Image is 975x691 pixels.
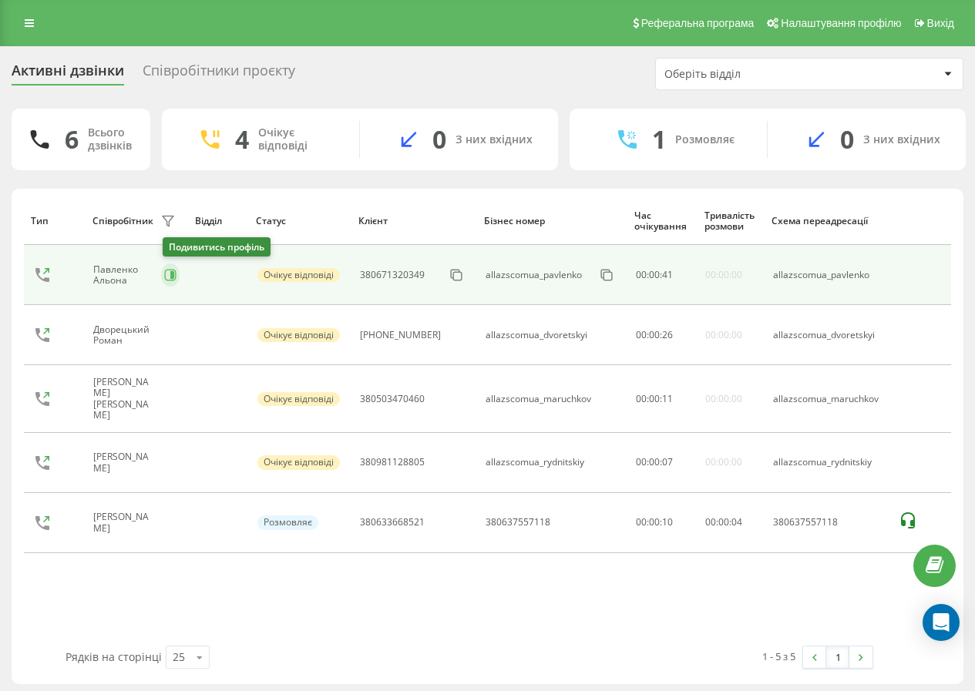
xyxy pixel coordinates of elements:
div: : : [636,394,673,404]
div: Активні дзвінки [12,62,124,86]
div: Статус [256,216,344,226]
div: Подивитись профіль [163,237,271,257]
div: Співробітники проєкту [143,62,295,86]
div: Open Intercom Messenger [923,604,960,641]
div: [PHONE_NUMBER] [360,330,441,340]
div: 4 [235,125,249,154]
div: [PERSON_NAME] [PERSON_NAME] [93,377,157,421]
span: 04 [731,515,742,528]
div: : : [636,457,673,468]
div: allazscomua_rydnitskiy [486,457,584,468]
div: 0 [432,125,446,154]
div: Очікує відповіді [257,268,340,282]
div: 00:00:00 [705,270,742,280]
div: allazscomua_maruchkov [486,394,591,404]
div: 380671320349 [360,270,425,280]
span: Реферальна програма [641,17,755,29]
div: allazscomua_pavlenko [773,270,882,280]
div: Дворецький Роман [93,324,157,347]
div: allazscomua_dvoretskyi [486,330,587,340]
div: : : [636,270,673,280]
div: Схема переадресації [772,216,883,226]
div: 00:00:00 [705,394,742,404]
div: 00:00:00 [705,457,742,468]
div: [PERSON_NAME] [93,451,157,474]
span: Вихід [927,17,954,29]
span: 07 [662,455,673,468]
a: 1 [826,646,849,668]
div: Всього дзвінків [88,126,132,153]
div: Клієнт [358,216,469,226]
div: Час очікування [634,210,690,233]
span: 11 [662,392,673,405]
div: Тривалість розмови [704,210,758,233]
span: 00 [649,268,660,281]
span: 00 [649,455,660,468]
span: 00 [705,515,716,528]
div: Очікує відповіді [257,455,340,469]
span: 41 [662,268,673,281]
span: Налаштування профілю [781,17,901,29]
div: 380633668521 [360,517,425,528]
div: 6 [65,125,79,154]
div: Відділ [195,216,241,226]
span: 00 [649,392,660,405]
div: З них вхідних [863,133,940,146]
div: 00:00:00 [705,330,742,340]
div: Оберіть відділ [664,68,849,81]
span: 00 [636,392,647,405]
span: 00 [636,268,647,281]
div: Бізнес номер [484,216,620,226]
span: 00 [636,455,647,468]
span: Рядків на сторінці [66,649,162,664]
div: [PERSON_NAME] [93,512,157,534]
div: З них вхідних [456,133,533,146]
span: 26 [662,328,673,341]
div: Розмовляє [675,133,735,146]
div: Павленко Альона [93,264,157,287]
span: 00 [718,515,729,528]
span: 00 [636,328,647,341]
div: allazscomua_rydnitskiy [773,457,882,468]
div: allazscomua_dvoretskyi [773,330,882,340]
div: : : [636,330,673,340]
div: Очікує відповіді [258,126,336,153]
div: : : [705,517,742,528]
div: Тип [31,216,77,226]
div: 25 [173,649,185,665]
div: 0 [840,125,854,154]
div: allazscomua_maruchkov [773,394,882,404]
div: Розмовляє [257,515,318,529]
div: Очікує відповіді [257,328,340,342]
div: 1 - 5 з 5 [762,649,795,664]
span: 00 [649,328,660,341]
div: Очікує відповіді [257,392,340,406]
div: allazscomua_pavlenko [486,270,582,280]
div: Співробітник [92,216,153,226]
div: 380503470460 [360,394,425,404]
div: 1 [652,125,666,154]
div: 380637557118 [773,517,882,528]
div: 380637557118 [486,517,550,528]
div: 380981128805 [360,457,425,468]
div: 00:00:10 [636,517,689,528]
